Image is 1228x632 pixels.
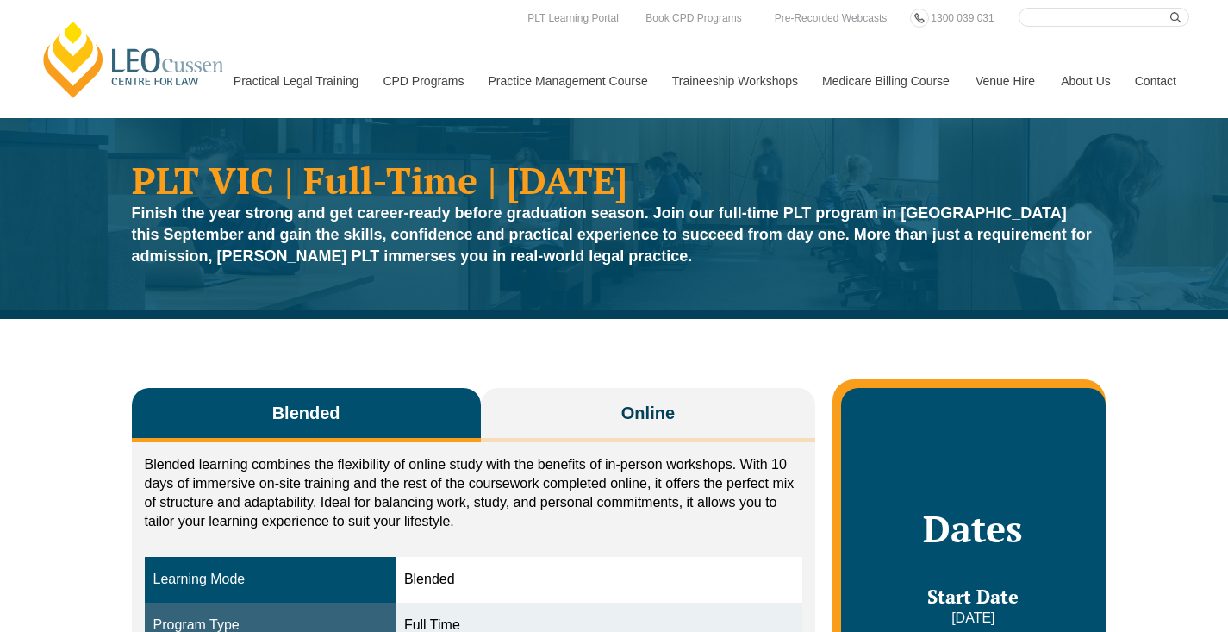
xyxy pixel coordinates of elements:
a: Book CPD Programs [641,9,745,28]
a: Venue Hire [963,44,1048,118]
a: Pre-Recorded Webcasts [770,9,892,28]
div: Learning Mode [153,570,387,590]
p: Blended learning combines the flexibility of online study with the benefits of in-person workshop... [145,455,803,531]
a: Practice Management Course [476,44,659,118]
span: Online [621,401,675,425]
strong: Finish the year strong and get career-ready before graduation season. Join our full-time PLT prog... [132,204,1092,265]
h1: PLT VIC | Full-Time | [DATE] [132,161,1097,198]
a: 1300 039 031 [926,9,998,28]
a: [PERSON_NAME] Centre for Law [39,19,229,100]
a: Practical Legal Training [221,44,371,118]
span: Blended [272,401,340,425]
div: Blended [404,570,794,590]
a: About Us [1048,44,1122,118]
a: PLT Learning Portal [523,9,623,28]
iframe: LiveChat chat widget [1113,516,1185,589]
span: Start Date [927,584,1019,609]
span: 1300 039 031 [931,12,994,24]
a: Medicare Billing Course [809,44,963,118]
a: CPD Programs [370,44,475,118]
p: [DATE] [858,609,1088,628]
a: Traineeship Workshops [659,44,809,118]
h2: Dates [858,507,1088,550]
a: Contact [1122,44,1189,118]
